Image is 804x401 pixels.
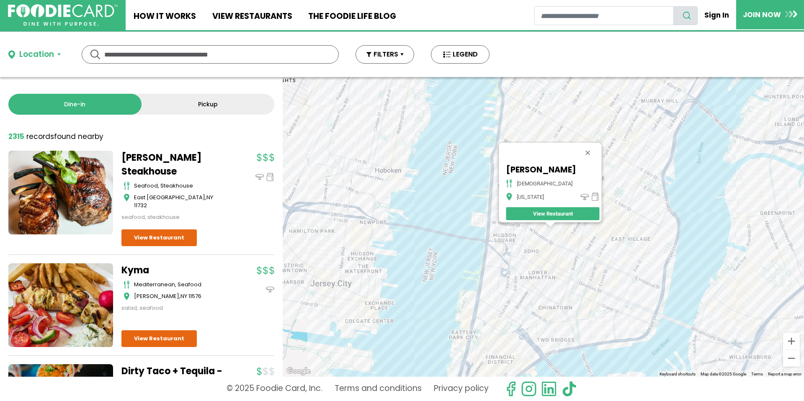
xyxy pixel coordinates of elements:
[124,182,130,190] img: cutlery_icon.svg
[8,131,24,141] strong: 2315
[660,371,696,377] button: Keyboard shortcuts
[142,94,275,115] a: Pickup
[180,292,187,300] span: NY
[751,372,763,376] a: Terms
[134,193,226,210] div: ,
[434,381,489,397] a: Privacy policy
[121,151,226,178] a: [PERSON_NAME] Steakhouse
[134,182,226,190] div: seafood, steakhouse
[121,304,226,312] div: salad, seafood
[227,381,322,397] p: © 2025 Foodie Card, Inc.
[134,280,226,289] div: mediterranean, seafood
[121,213,226,221] div: seafood, steakhouse
[134,292,179,300] span: [PERSON_NAME]
[19,49,54,61] div: Location
[124,193,130,202] img: map_icon.svg
[783,350,800,367] button: Zoom out
[701,372,746,376] span: Map data ©2025 Google
[255,173,264,181] img: dinein_icon.svg
[134,292,226,301] div: ,
[698,6,736,24] a: Sign In
[8,4,118,26] img: FoodieCard; Eat, Drink, Save, Donate
[591,193,599,201] img: pickup_icon.png
[335,381,422,397] a: Terms and conditions
[503,381,519,397] svg: check us out on facebook
[285,366,312,377] img: Google
[124,280,130,289] img: cutlery_icon.svg
[506,193,512,201] img: map_icon.png
[516,194,544,200] div: [US_STATE]
[121,263,226,277] a: Kyma
[506,207,599,220] a: View Restaurant
[431,45,490,64] button: LEGEND
[188,292,201,300] span: 11576
[534,6,674,25] input: restaurant search
[121,229,197,246] a: View Restaurant
[580,193,589,201] img: dinein_icon.png
[206,193,213,201] span: NY
[541,381,557,397] img: linkedin.svg
[8,131,103,142] div: found nearby
[768,372,801,376] a: Report a map error
[285,366,312,377] a: Open this area in Google Maps (opens a new window)
[121,364,226,392] a: Dirty Taco + Tequila - Patchogue
[561,381,577,397] img: tiktok.svg
[8,94,142,115] a: Dine-in
[134,201,147,209] span: 11732
[26,131,54,141] span: records
[506,165,599,175] h5: [PERSON_NAME]
[134,193,205,201] span: East [GEOGRAPHIC_DATA]
[8,49,61,61] button: Location
[124,292,130,301] img: map_icon.svg
[506,179,512,188] img: cutlery_icon.png
[516,180,572,187] div: [DEMOGRAPHIC_DATA]
[356,45,414,64] button: FILTERS
[577,143,598,163] button: Close
[283,77,804,377] div: Bastard Burgers
[783,333,800,350] button: Zoom in
[266,173,274,181] img: pickup_icon.svg
[266,285,274,294] img: dinein_icon.svg
[673,6,698,25] button: search
[121,330,197,347] a: View Restaurant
